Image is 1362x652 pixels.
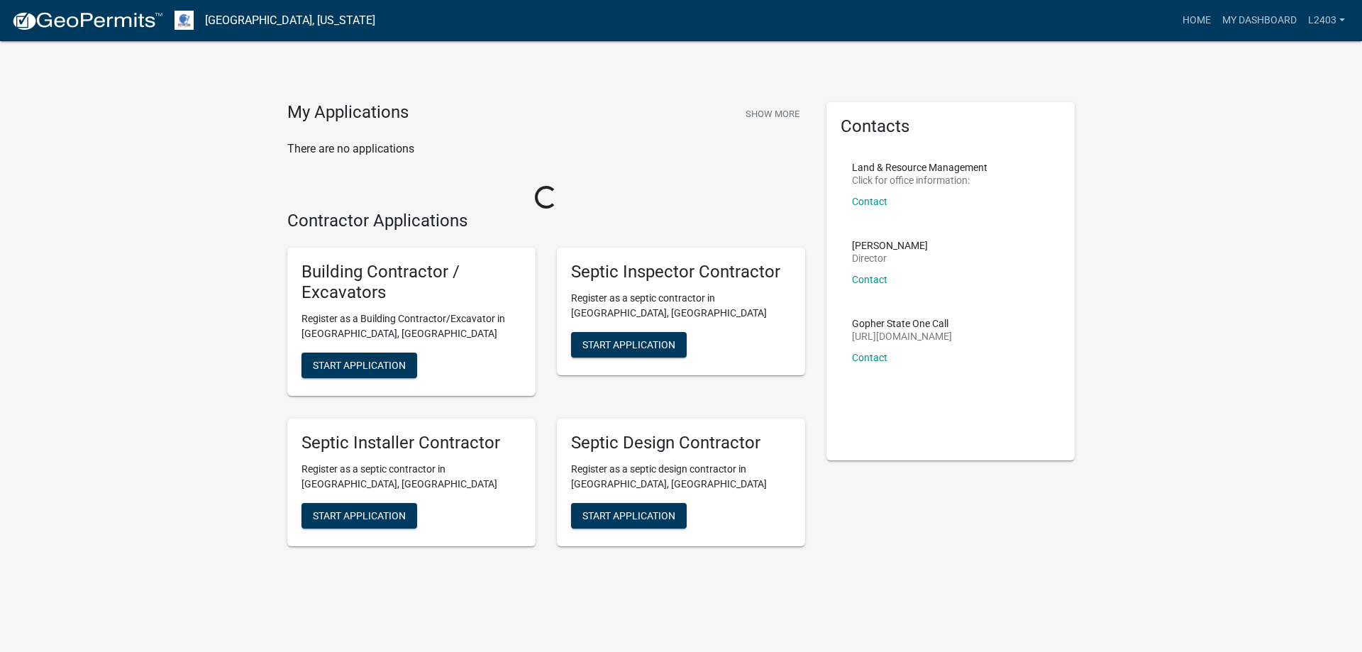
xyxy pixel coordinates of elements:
p: Gopher State One Call [852,319,952,328]
button: Start Application [571,503,687,529]
h5: Contacts [841,116,1061,137]
p: Register as a septic contractor in [GEOGRAPHIC_DATA], [GEOGRAPHIC_DATA] [571,291,791,321]
h4: My Applications [287,102,409,123]
h5: Septic Installer Contractor [301,433,521,453]
p: Click for office information: [852,175,987,185]
button: Start Application [301,353,417,378]
a: Home [1177,7,1217,34]
p: [URL][DOMAIN_NAME] [852,331,952,341]
button: Start Application [301,503,417,529]
h5: Septic Design Contractor [571,433,791,453]
a: [GEOGRAPHIC_DATA], [US_STATE] [205,9,375,33]
p: Register as a septic contractor in [GEOGRAPHIC_DATA], [GEOGRAPHIC_DATA] [301,462,521,492]
p: Director [852,253,928,263]
wm-workflow-list-section: Contractor Applications [287,211,805,558]
p: Register as a Building Contractor/Excavator in [GEOGRAPHIC_DATA], [GEOGRAPHIC_DATA] [301,311,521,341]
span: Start Application [582,509,675,521]
p: Register as a septic design contractor in [GEOGRAPHIC_DATA], [GEOGRAPHIC_DATA] [571,462,791,492]
h5: Septic Inspector Contractor [571,262,791,282]
button: Start Application [571,332,687,358]
h5: Building Contractor / Excavators [301,262,521,303]
h4: Contractor Applications [287,211,805,231]
a: Contact [852,196,887,207]
a: Contact [852,274,887,285]
span: Start Application [582,339,675,350]
span: Start Application [313,509,406,521]
p: There are no applications [287,140,805,158]
span: Start Application [313,359,406,370]
p: Land & Resource Management [852,162,987,172]
button: Show More [740,102,805,126]
p: [PERSON_NAME] [852,241,928,250]
a: My Dashboard [1217,7,1302,34]
a: Contact [852,352,887,363]
img: Otter Tail County, Minnesota [175,11,194,30]
a: L2403 [1302,7,1351,34]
